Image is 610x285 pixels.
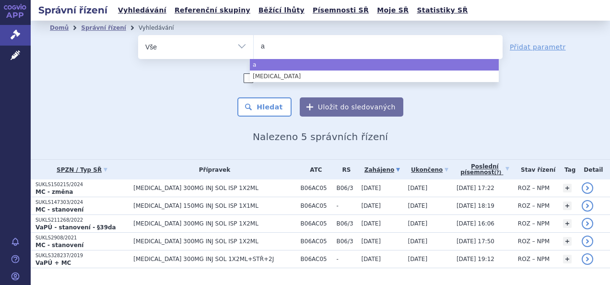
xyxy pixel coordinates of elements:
p: SUKLS328237/2019 [35,252,129,259]
span: ROZ – NPM [518,256,550,262]
a: + [563,255,572,263]
a: Přidat parametr [510,42,566,52]
strong: MC - změna [35,189,73,195]
span: [DATE] [408,202,428,209]
a: SPZN / Typ SŘ [35,163,129,177]
a: Poslednípísemnost(?) [457,160,513,179]
span: [DATE] [361,220,381,227]
li: a [250,59,499,71]
span: Nalezeno 5 správních řízení [253,131,388,142]
a: detail [582,236,593,247]
span: [MEDICAL_DATA] 300MG INJ SOL ISP 1X2ML [133,220,295,227]
span: ROZ – NPM [518,202,550,209]
th: Přípravek [129,160,295,179]
a: detail [582,218,593,229]
span: [MEDICAL_DATA] 150MG INJ SOL ISP 1X1ML [133,202,295,209]
a: Zahájeno [361,163,403,177]
a: detail [582,182,593,194]
span: [DATE] 18:19 [457,202,494,209]
li: [MEDICAL_DATA] [250,71,499,82]
a: + [563,202,572,210]
a: Písemnosti SŘ [310,4,372,17]
span: [MEDICAL_DATA] 300MG INJ SOL ISP 1X2ML [133,238,295,245]
span: B06/3 [336,220,356,227]
span: B06AC05 [301,202,332,209]
a: Moje SŘ [374,4,411,17]
a: detail [582,200,593,212]
span: B06/3 [336,238,356,245]
a: + [563,237,572,246]
span: [DATE] 16:06 [457,220,494,227]
span: - [336,202,356,209]
a: Vyhledávání [115,4,169,17]
a: Referenční skupiny [172,4,253,17]
span: [DATE] [361,256,381,262]
th: Tag [558,160,576,179]
p: SUKLS150215/2024 [35,181,129,188]
span: [DATE] [408,238,428,245]
span: B06AC05 [301,238,332,245]
button: Hledat [237,97,292,117]
label: Zahrnout [DEMOGRAPHIC_DATA] přípravky [244,73,397,83]
p: SUKLS211268/2022 [35,217,129,224]
span: [DATE] [361,185,381,191]
a: Správní řízení [81,24,126,31]
span: [DATE] [408,256,428,262]
strong: MC - stanovení [35,242,83,249]
span: [DATE] [408,220,428,227]
a: Statistiky SŘ [414,4,470,17]
span: B06AC05 [301,185,332,191]
a: Běžící lhůty [256,4,307,17]
a: detail [582,253,593,265]
strong: VaPÚ + MC [35,260,71,266]
span: B06/3 [336,185,356,191]
abbr: (?) [494,170,501,176]
strong: MC - stanovení [35,206,83,213]
span: [MEDICAL_DATA] 300MG INJ SOL ISP 1X2ML [133,185,295,191]
span: [DATE] [408,185,428,191]
span: ROZ – NPM [518,220,550,227]
span: [DATE] 17:50 [457,238,494,245]
th: Stav řízení [513,160,559,179]
th: ATC [296,160,332,179]
button: Uložit do sledovaných [300,97,403,117]
span: - [336,256,356,262]
span: [DATE] [361,238,381,245]
span: B06AC05 [301,220,332,227]
span: [DATE] [361,202,381,209]
a: Domů [50,24,69,31]
th: Detail [577,160,610,179]
span: [MEDICAL_DATA] 300MG INJ SOL 1X2ML+STŘ+2J [133,256,295,262]
a: + [563,184,572,192]
span: B06AC05 [301,256,332,262]
p: SUKLS147303/2024 [35,199,129,206]
span: ROZ – NPM [518,238,550,245]
span: ROZ – NPM [518,185,550,191]
li: Vyhledávání [139,21,187,35]
a: + [563,219,572,228]
a: Ukončeno [408,163,452,177]
span: [DATE] 19:12 [457,256,494,262]
p: SUKLS2908/2021 [35,235,129,241]
h2: Správní řízení [31,3,115,17]
th: RS [331,160,356,179]
strong: VaPÚ - stanovení - §39da [35,224,116,231]
span: [DATE] 17:22 [457,185,494,191]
